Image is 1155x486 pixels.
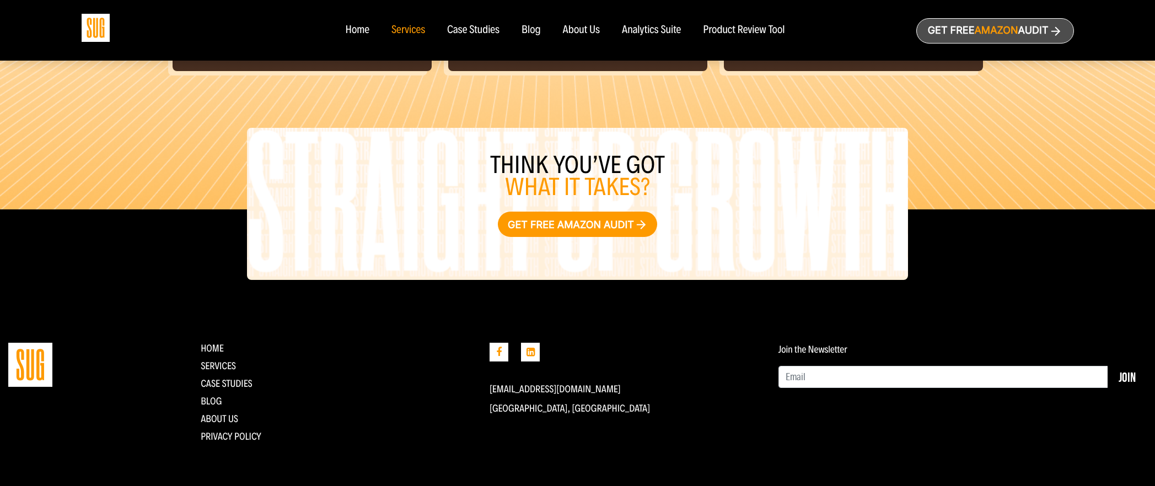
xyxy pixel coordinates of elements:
a: Blog [201,395,222,407]
a: [EMAIL_ADDRESS][DOMAIN_NAME] [490,383,621,395]
a: Analytics Suite [622,24,681,36]
a: Get freeAmazonAudit [916,18,1074,44]
a: Product Review Tool [703,24,785,36]
a: Blog [522,24,541,36]
img: Sug [82,14,110,42]
a: Services [201,360,236,372]
a: Home [201,342,224,354]
a: Get free Amazon audit [498,212,657,237]
a: Case Studies [447,24,499,36]
p: [GEOGRAPHIC_DATA], [GEOGRAPHIC_DATA] [490,403,762,414]
button: Join [1108,366,1147,388]
img: Straight Up Growth [8,343,52,387]
span: Amazon [974,25,1018,36]
a: About Us [563,24,600,36]
h3: Think you’ve got [247,154,909,198]
input: Email [778,366,1108,388]
a: About Us [201,413,238,425]
a: Privacy Policy [201,430,261,442]
a: CASE STUDIES [201,377,253,390]
span: what it takes? [505,172,650,202]
a: Home [345,24,369,36]
a: Services [391,24,425,36]
label: Join the Newsletter [778,344,847,355]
